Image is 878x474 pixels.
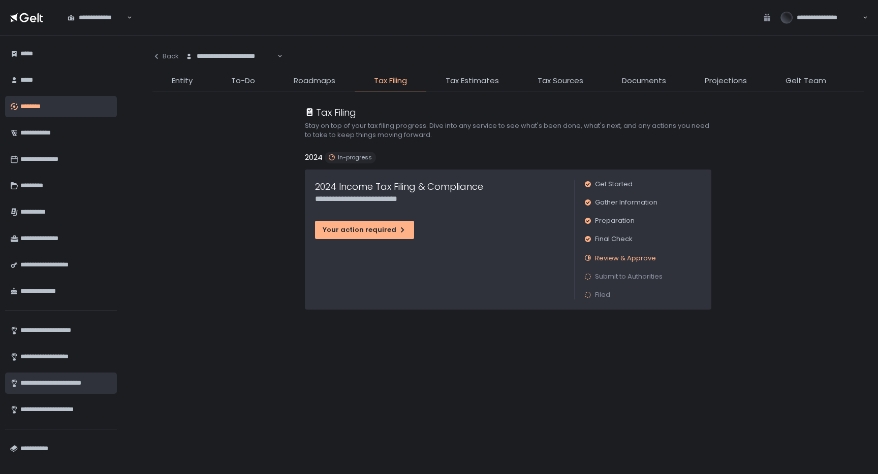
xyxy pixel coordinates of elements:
[446,75,499,87] span: Tax Estimates
[315,221,414,239] button: Your action required
[595,272,663,281] span: Submit to Authorities
[374,75,407,87] span: Tax Filing
[323,225,406,234] div: Your action required
[305,121,711,140] h2: Stay on top of your tax filing progress. Dive into any service to see what's been done, what's ne...
[61,7,132,28] div: Search for option
[595,234,633,244] span: Final Check
[152,46,179,67] button: Back
[595,253,656,263] span: Review & Approve
[595,180,633,189] span: Get Started
[338,154,372,161] span: In-progress
[231,75,255,87] span: To-Do
[172,75,193,87] span: Entity
[786,75,826,87] span: Gelt Team
[595,198,657,207] span: Gather Information
[595,216,635,225] span: Preparation
[305,106,356,119] div: Tax Filing
[595,290,610,299] span: Filed
[152,52,179,61] div: Back
[315,180,483,193] h1: 2024 Income Tax Filing & Compliance
[126,13,126,23] input: Search for option
[705,75,747,87] span: Projections
[179,46,283,67] div: Search for option
[622,75,666,87] span: Documents
[305,152,323,163] h2: 2024
[294,75,335,87] span: Roadmaps
[538,75,583,87] span: Tax Sources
